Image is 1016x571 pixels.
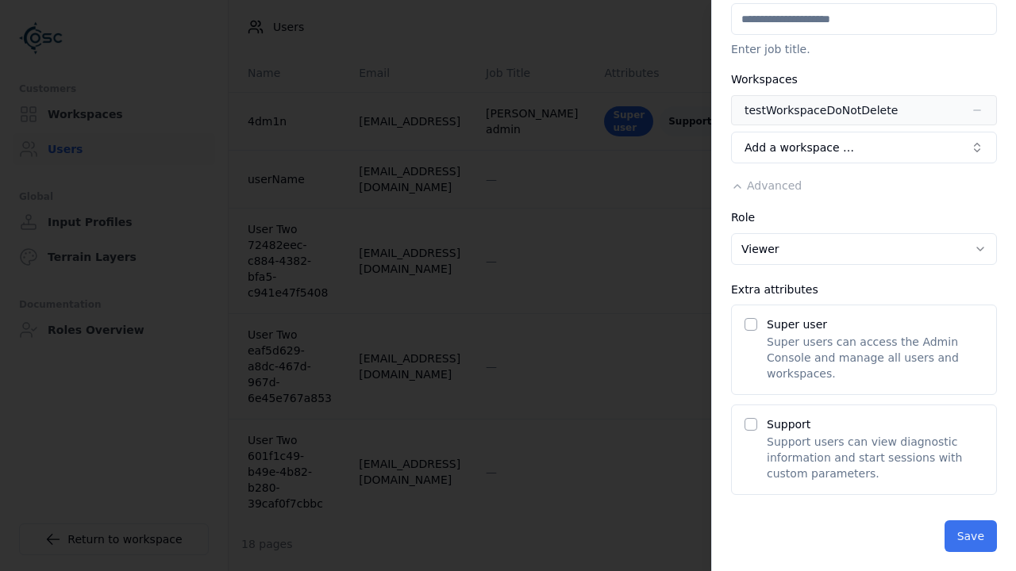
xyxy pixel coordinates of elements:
button: Save [945,520,997,552]
label: Workspaces [731,73,798,86]
label: Super user [767,318,827,331]
label: Support [767,418,810,431]
button: Advanced [731,178,802,194]
p: Enter job title. [731,41,997,57]
div: testWorkspaceDoNotDelete [745,102,898,118]
p: Super users can access the Admin Console and manage all users and workspaces. [767,334,983,381]
p: Support users can view diagnostic information and start sessions with custom parameters. [767,434,983,481]
label: Role [731,211,755,224]
span: Advanced [747,179,802,192]
span: Add a workspace … [745,140,854,155]
div: Extra attributes [731,284,997,295]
